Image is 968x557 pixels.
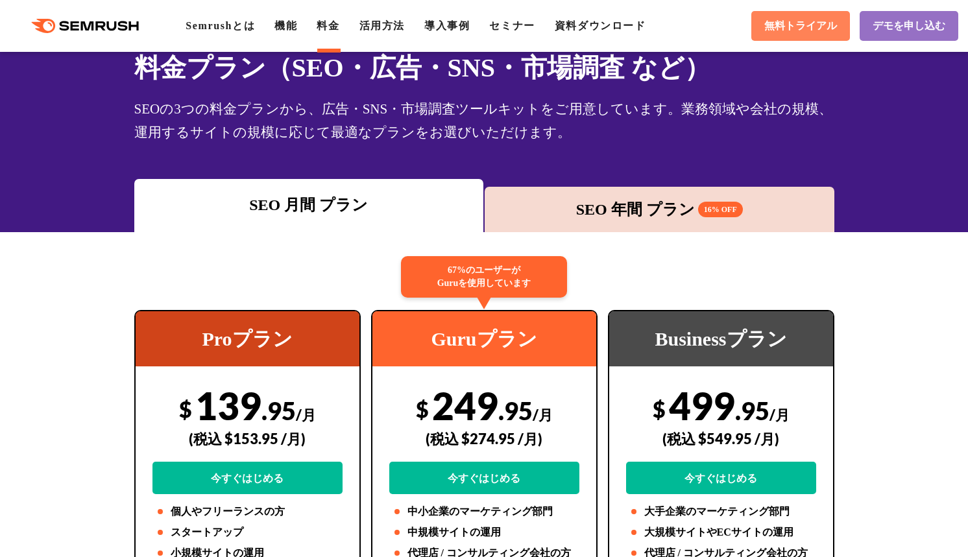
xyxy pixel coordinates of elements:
div: 499 [626,383,816,494]
a: セミナー [489,20,535,31]
li: スタートアップ [152,525,343,540]
span: デモを申し込む [873,19,945,33]
a: 無料トライアル [751,11,850,41]
li: 個人やフリーランスの方 [152,504,343,519]
div: (税込 $549.95 /月) [626,416,816,462]
div: (税込 $274.95 /月) [389,416,579,462]
a: 導入事例 [424,20,470,31]
div: (税込 $153.95 /月) [152,416,343,462]
span: $ [416,396,429,422]
div: Businessプラン [609,311,833,366]
span: /月 [533,406,553,423]
a: 今すぐはじめる [626,462,816,494]
div: 67%のユーザーが Guruを使用しています [401,256,567,298]
a: 資料ダウンロード [555,20,646,31]
div: SEO 年間 プラン [491,198,828,221]
span: /月 [769,406,790,423]
a: 活用方法 [359,20,405,31]
span: $ [653,396,666,422]
span: .95 [735,396,769,425]
div: Proプラン [136,311,359,366]
span: .95 [498,396,533,425]
div: 139 [152,383,343,494]
li: 大規模サイトやECサイトの運用 [626,525,816,540]
div: Guruプラン [372,311,596,366]
a: 機能 [274,20,297,31]
div: 249 [389,383,579,494]
h1: 料金プラン（SEO・広告・SNS・市場調査 など） [134,49,834,87]
li: 大手企業のマーケティング部門 [626,504,816,519]
span: 16% OFF [698,202,743,217]
span: 無料トライアル [764,19,837,33]
span: $ [179,396,192,422]
div: SEOの3つの料金プランから、広告・SNS・市場調査ツールキットをご用意しています。業務領域や会社の規模、運用するサイトの規模に応じて最適なプランをお選びいただけます。 [134,97,834,144]
li: 中小企業のマーケティング部門 [389,504,579,519]
span: .95 [261,396,296,425]
span: /月 [296,406,316,423]
a: 料金 [317,20,339,31]
a: 今すぐはじめる [389,462,579,494]
a: デモを申し込む [860,11,958,41]
li: 中規模サイトの運用 [389,525,579,540]
a: Semrushとは [186,20,255,31]
a: 今すぐはじめる [152,462,343,494]
div: SEO 月間 プラン [141,193,478,217]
